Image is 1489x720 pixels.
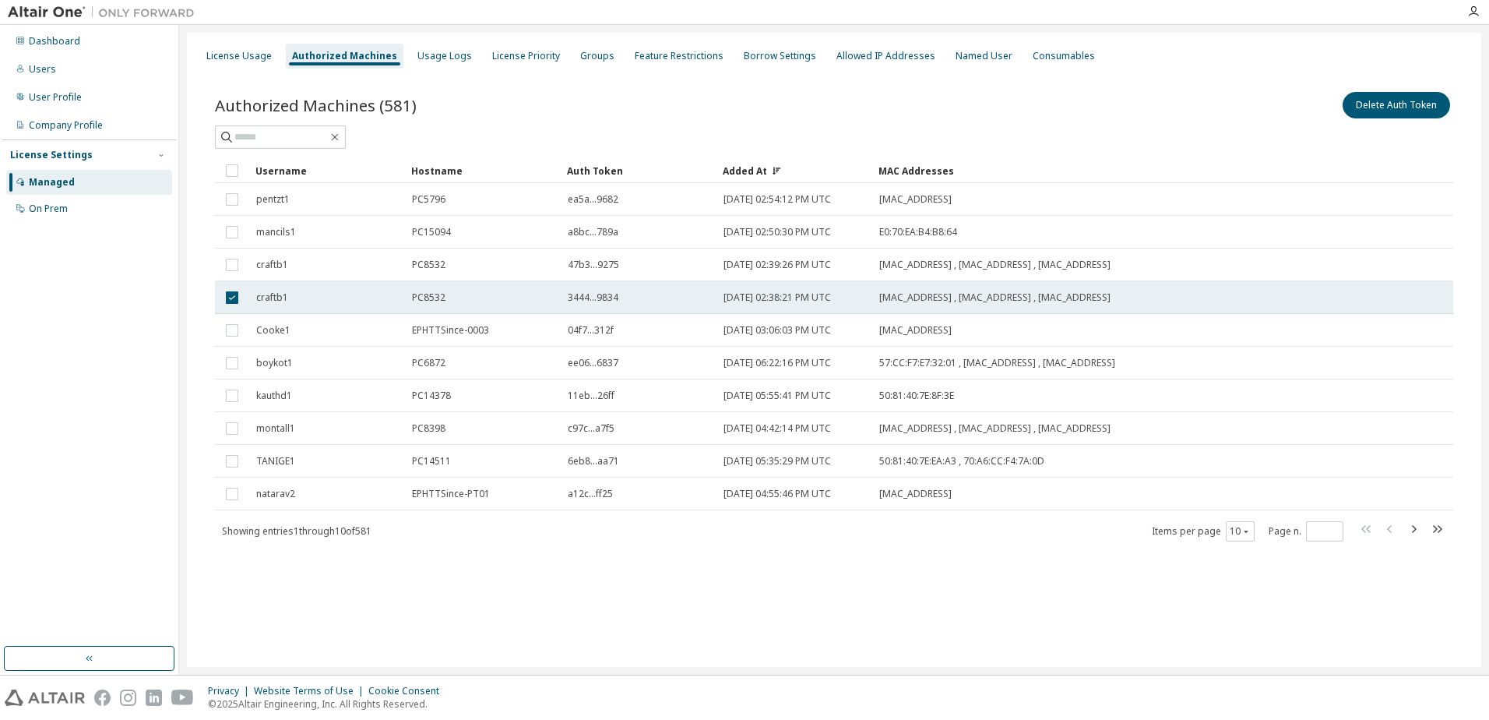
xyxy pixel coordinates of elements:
[171,690,194,706] img: youtube.svg
[256,422,295,435] span: montall1
[256,455,295,468] span: TANIGE1
[568,488,613,500] span: a12c...ff25
[208,685,254,697] div: Privacy
[568,324,614,337] span: 04f7...312f
[256,291,288,304] span: craftb1
[412,324,489,337] span: EPHTTSince-0003
[256,226,296,238] span: mancils1
[1033,50,1095,62] div: Consumables
[255,158,399,183] div: Username
[29,91,82,104] div: User Profile
[29,203,68,215] div: On Prem
[256,324,290,337] span: Cooke1
[368,685,449,697] div: Cookie Consent
[836,50,935,62] div: Allowed IP Addresses
[10,149,93,161] div: License Settings
[222,524,371,538] span: Showing entries 1 through 10 of 581
[878,158,1290,183] div: MAC Addresses
[1230,525,1251,538] button: 10
[879,193,952,206] span: [MAC_ADDRESS]
[146,690,162,706] img: linkedin.svg
[879,455,1044,468] span: 50:81:40:7E:EA:A3 , 70:A6:CC:F4:7A:0D
[723,422,831,435] span: [DATE] 04:42:14 PM UTC
[568,193,618,206] span: ea5a...9682
[568,259,619,271] span: 47b3...9275
[723,357,831,369] span: [DATE] 06:22:16 PM UTC
[417,50,472,62] div: Usage Logs
[1269,521,1343,542] span: Page n.
[580,50,614,62] div: Groups
[723,455,831,468] span: [DATE] 05:35:29 PM UTC
[879,488,952,500] span: [MAC_ADDRESS]
[568,291,618,304] span: 3444...9834
[29,119,103,132] div: Company Profile
[723,226,831,238] span: [DATE] 02:50:30 PM UTC
[568,226,618,238] span: a8bc...789a
[412,357,445,369] span: PC6872
[956,50,1012,62] div: Named User
[723,390,831,402] span: [DATE] 05:55:41 PM UTC
[412,488,490,500] span: EPHTTSince-PT01
[723,291,831,304] span: [DATE] 02:38:21 PM UTC
[412,226,451,238] span: PC15094
[5,690,85,706] img: altair_logo.svg
[567,158,710,183] div: Auth Token
[412,259,445,271] span: PC8532
[254,685,368,697] div: Website Terms of Use
[568,455,619,468] span: 6eb8...aa71
[879,422,1111,435] span: [MAC_ADDRESS] , [MAC_ADDRESS] , [MAC_ADDRESS]
[256,488,295,500] span: natarav2
[412,422,445,435] span: PC8398
[256,193,290,206] span: pentzt1
[29,35,80,48] div: Dashboard
[412,193,445,206] span: PC5796
[206,50,272,62] div: License Usage
[744,50,816,62] div: Borrow Settings
[8,5,202,20] img: Altair One
[723,193,831,206] span: [DATE] 02:54:12 PM UTC
[412,390,451,402] span: PC14378
[256,390,292,402] span: kauthd1
[879,259,1111,271] span: [MAC_ADDRESS] , [MAC_ADDRESS] , [MAC_ADDRESS]
[292,50,397,62] div: Authorized Machines
[208,697,449,711] p: © 2025 Altair Engineering, Inc. All Rights Reserved.
[879,291,1111,304] span: [MAC_ADDRESS] , [MAC_ADDRESS] , [MAC_ADDRESS]
[1152,521,1255,542] span: Items per page
[879,324,952,337] span: [MAC_ADDRESS]
[723,488,831,500] span: [DATE] 04:55:46 PM UTC
[879,390,954,402] span: 50:81:40:7E:8F:3E
[568,422,614,435] span: c97c...a7f5
[879,226,957,238] span: E0:70:EA:B4:B8:64
[1343,92,1450,118] button: Delete Auth Token
[723,259,831,271] span: [DATE] 02:39:26 PM UTC
[412,291,445,304] span: PC8532
[411,158,554,183] div: Hostname
[120,690,136,706] img: instagram.svg
[723,324,831,337] span: [DATE] 03:06:03 PM UTC
[635,50,723,62] div: Feature Restrictions
[94,690,111,706] img: facebook.svg
[568,357,618,369] span: ee06...6837
[412,455,451,468] span: PC14511
[215,94,417,116] span: Authorized Machines (581)
[29,176,75,189] div: Managed
[29,63,56,76] div: Users
[492,50,560,62] div: License Priority
[568,390,614,402] span: 11eb...26ff
[256,357,293,369] span: boykot1
[879,357,1115,369] span: 57:CC:F7:E7:32:01 , [MAC_ADDRESS] , [MAC_ADDRESS]
[256,259,288,271] span: craftb1
[723,158,866,183] div: Added At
